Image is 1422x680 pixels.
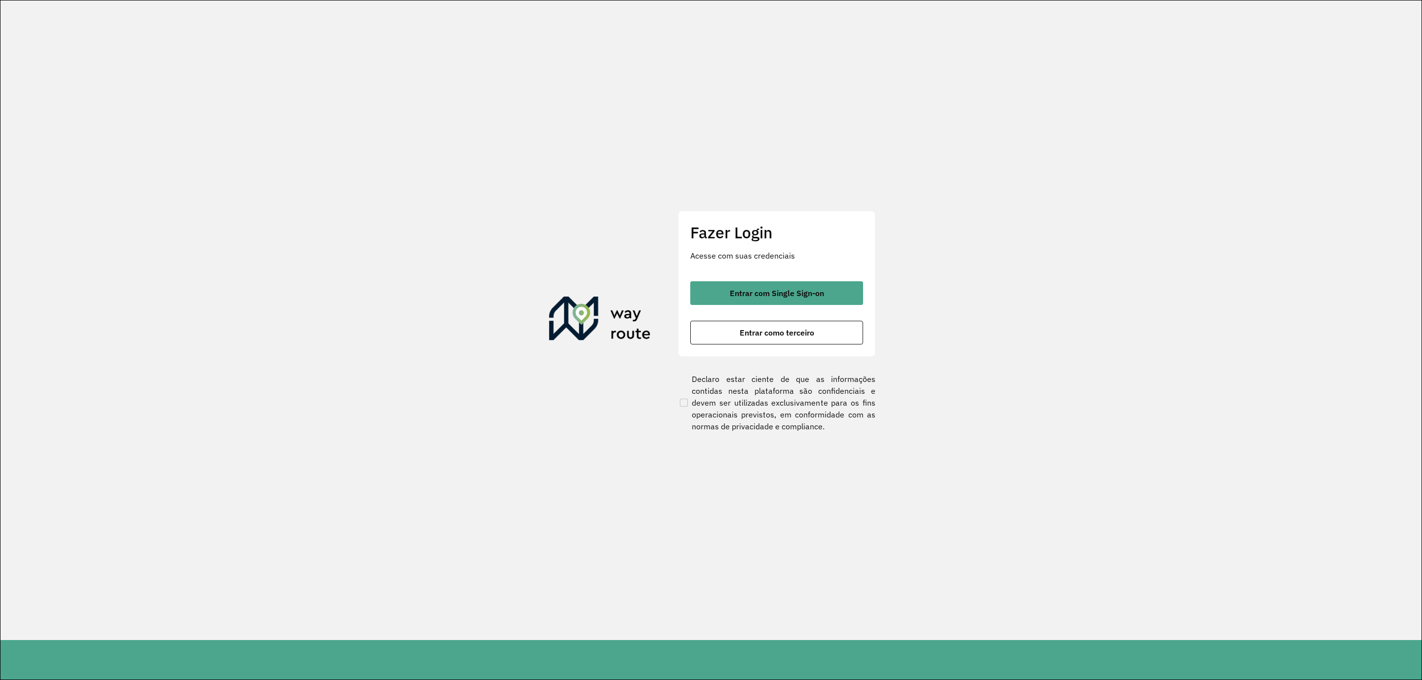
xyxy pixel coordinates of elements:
p: Acesse com suas credenciais [690,250,863,262]
button: button [690,321,863,344]
span: Entrar como terceiro [740,329,814,337]
h2: Fazer Login [690,223,863,242]
label: Declaro estar ciente de que as informações contidas nesta plataforma são confidenciais e devem se... [678,373,875,432]
span: Entrar com Single Sign-on [730,289,824,297]
button: button [690,281,863,305]
img: Roteirizador AmbevTech [549,297,651,344]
